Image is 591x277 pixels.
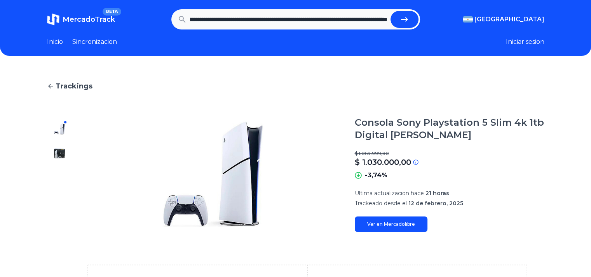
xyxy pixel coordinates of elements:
[47,81,544,92] a: Trackings
[355,200,407,207] span: Trackeado desde el
[355,157,411,168] p: $ 1.030.000,00
[506,37,544,47] button: Iniciar sesion
[463,16,473,23] img: Argentina
[365,171,387,180] p: -3,74%
[53,147,66,160] img: Consola Sony Playstation 5 Slim 4k 1tb Digital Blanco
[47,37,63,47] a: Inicio
[63,15,115,24] span: MercadoTrack
[355,116,544,141] h1: Consola Sony Playstation 5 Slim 4k 1tb Digital [PERSON_NAME]
[87,116,339,232] img: Consola Sony Playstation 5 Slim 4k 1tb Digital Blanco
[56,81,92,92] span: Trackings
[474,15,544,24] span: [GEOGRAPHIC_DATA]
[355,216,427,232] a: Ver en Mercadolibre
[355,151,544,157] p: $ 1.069.999,80
[72,37,117,47] a: Sincronizacion
[355,190,424,197] span: Ultima actualizacion hace
[47,13,115,26] a: MercadoTrackBETA
[408,200,463,207] span: 12 de febrero, 2025
[103,8,121,16] span: BETA
[463,15,544,24] button: [GEOGRAPHIC_DATA]
[47,13,59,26] img: MercadoTrack
[425,190,449,197] span: 21 horas
[53,123,66,135] img: Consola Sony Playstation 5 Slim 4k 1tb Digital Blanco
